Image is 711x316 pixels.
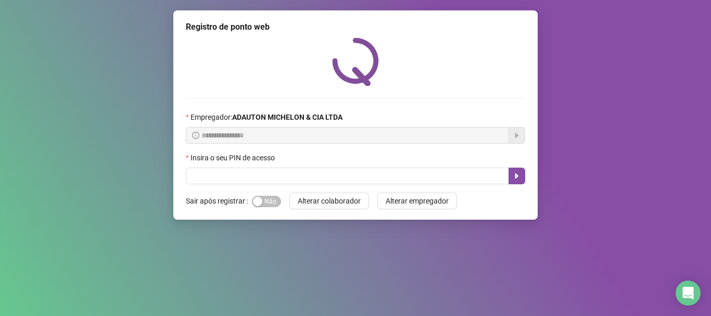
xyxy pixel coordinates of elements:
div: Registro de ponto web [186,21,525,33]
label: Sair após registrar [186,193,252,209]
span: caret-right [513,172,521,180]
span: Alterar colaborador [298,195,361,207]
span: Alterar empregador [386,195,449,207]
div: Open Intercom Messenger [676,281,701,306]
strong: ADAUTON MICHELON & CIA LTDA [232,113,342,121]
span: info-circle [192,132,199,139]
span: Empregador : [191,111,342,123]
button: Alterar empregador [377,193,457,209]
label: Insira o seu PIN de acesso [186,152,282,163]
img: QRPoint [332,37,379,86]
button: Alterar colaborador [289,193,369,209]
